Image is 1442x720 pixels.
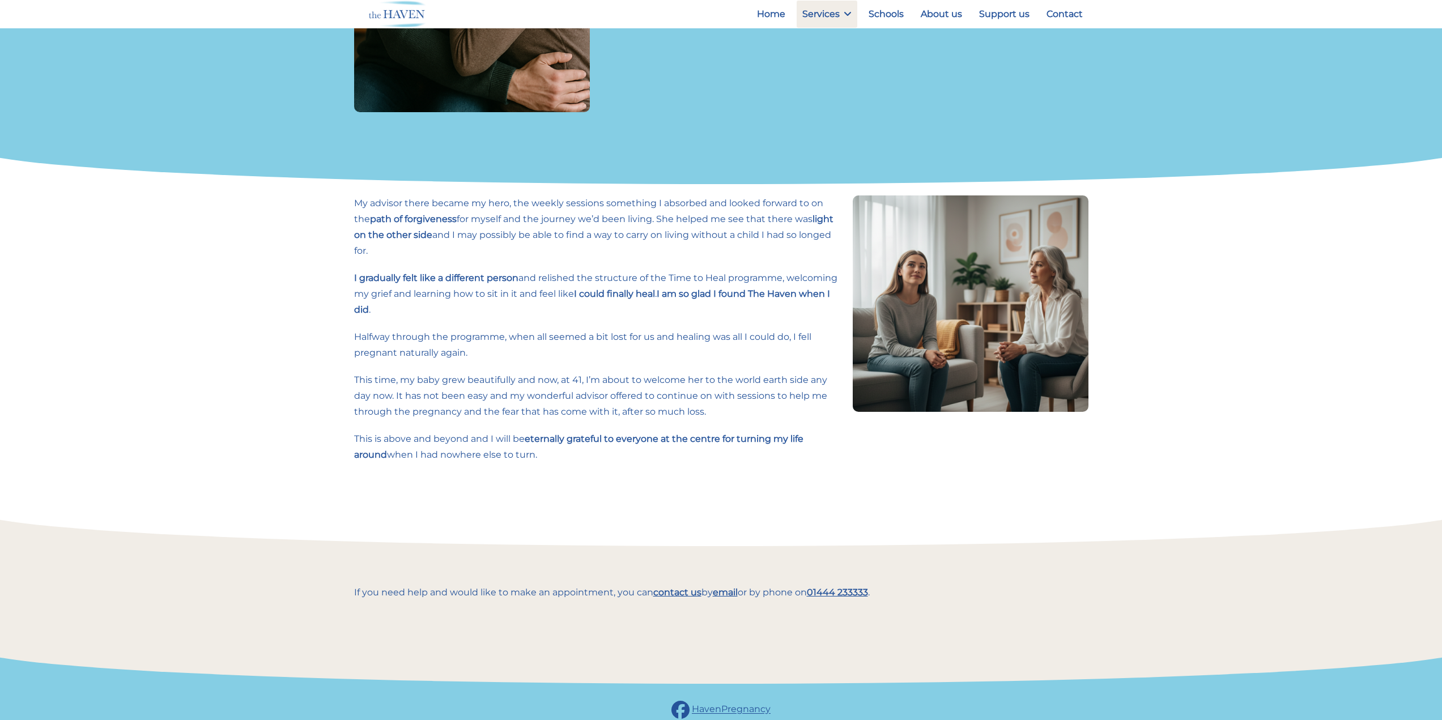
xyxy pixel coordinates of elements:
strong: light on the other side [354,214,833,240]
a: Support us [973,1,1035,28]
a: Schools [863,1,909,28]
strong: path of forgiveness [370,214,457,224]
a: Home [751,1,791,28]
p: and relished the structure of the Time to Heal programme, welcoming my grief and learning how to ... [354,270,839,318]
p: This is above and beyond and I will be when I had nowhere else to turn. [354,431,839,463]
p: This time, my baby grew beautifully and now, at 41, I’m about to welcome her to the world earth s... [354,372,839,420]
strong: I gradually felt like a different person [354,272,518,283]
strong: eternally grateful to everyone at the centre for turning my life around [354,433,803,460]
strong: I am so glad I found The Haven when I did [354,288,830,315]
img: A tearful woman sits in a counselling room, her expression showing both grief and the beginning o... [853,195,1088,412]
a: HavenPregnancy [692,704,771,715]
p: My advisor there became my hero, the weekly sessions something I absorbed and looked forward to o... [354,195,839,259]
a: 01444 233333 [807,587,868,598]
strong: I could finally heal [574,288,655,299]
a: Services [797,1,857,28]
a: Contact [1041,1,1088,28]
p: If you need help and would like to make an appointment, you can by or by phone on . [354,585,1088,600]
a: contact us [653,587,701,598]
p: Halfway through the programme, when all seemed a bit lost for us and healing was all I could do, ... [354,329,839,361]
a: About us [915,1,968,28]
a: email [713,587,738,598]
